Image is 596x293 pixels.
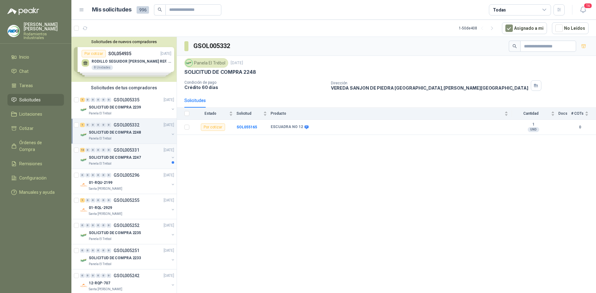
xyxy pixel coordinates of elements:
[89,155,141,161] p: SOLICITUD DE COMPRA 2247
[91,248,95,253] div: 0
[89,280,110,286] p: 12-RQP-707
[584,3,592,9] span: 16
[19,96,41,103] span: Solicitudes
[512,111,550,116] span: Cantidad
[80,96,175,116] a: 1 0 0 0 0 0 GSOL005335[DATE] Company LogoSOLICITUD DE COMPRA 2239Panela El Trébol
[96,273,101,278] div: 0
[106,98,111,102] div: 0
[19,125,34,132] span: Cotizar
[552,22,589,34] button: No Leídos
[512,44,517,48] span: search
[164,273,174,279] p: [DATE]
[89,130,141,135] p: SOLICITUD DE COMPRA 2248
[7,158,64,170] a: Remisiones
[201,123,225,131] div: Por cotizar
[96,123,101,127] div: 0
[80,206,88,214] img: Company Logo
[237,111,262,116] span: Solicitud
[193,108,237,120] th: Estado
[106,198,111,202] div: 0
[96,173,101,177] div: 0
[89,237,111,242] p: Panela El Trébol
[101,98,106,102] div: 0
[80,121,175,141] a: 1 0 0 0 0 0 GSOL005332[DATE] Company LogoSOLICITUD DE COMPRA 2248Panela El Trébol
[89,136,111,141] p: Panela El Trébol
[19,68,29,75] span: Chat
[106,148,111,152] div: 0
[331,85,528,91] p: VEREDA SANJON DE PIEDRA [GEOGRAPHIC_DATA] , [PERSON_NAME][GEOGRAPHIC_DATA]
[85,248,90,253] div: 0
[7,108,64,120] a: Licitaciones
[85,148,90,152] div: 0
[237,108,271,120] th: Solicitud
[114,273,139,278] p: GSOL005242
[237,125,257,129] a: SOL055165
[80,247,175,267] a: 0 0 0 0 0 0 GSOL005251[DATE] Company LogoSOLICITUD DE COMPRA 2233Panela El Trébol
[19,160,42,167] span: Remisiones
[7,122,64,134] a: Cotizar
[271,125,303,130] b: ESCUADRA NO 12
[80,232,88,239] img: Company Logo
[7,94,64,106] a: Solicitudes
[89,104,141,110] p: SOLICITUD DE COMPRA 2239
[71,82,177,94] div: Solicitudes de tus compradores
[271,111,503,116] span: Producto
[80,148,85,152] div: 13
[80,272,175,292] a: 0 0 0 0 0 0 GSOL005242[DATE] Company Logo12-RQP-707Santa [PERSON_NAME]
[89,287,122,292] p: Santa [PERSON_NAME]
[80,248,85,253] div: 0
[96,98,101,102] div: 0
[24,22,64,31] p: [PERSON_NAME] [PERSON_NAME]
[7,137,64,155] a: Órdenes de Compra
[502,22,547,34] button: Asignado a mi
[19,139,58,153] span: Órdenes de Compra
[85,98,90,102] div: 0
[184,69,256,75] p: SOLICITUD DE COMPRA 2248
[7,51,64,63] a: Inicio
[19,175,47,181] span: Configuración
[80,131,88,139] img: Company Logo
[106,273,111,278] div: 0
[114,248,139,253] p: GSOL005251
[89,205,112,211] p: 01-RQL-2929
[19,54,29,60] span: Inicio
[80,273,85,278] div: 0
[96,198,101,202] div: 0
[89,230,141,236] p: SOLICITUD DE COMPRA 2235
[24,32,64,40] p: Rodamientos Industriales
[577,4,589,16] button: 16
[85,223,90,228] div: 0
[96,248,101,253] div: 0
[91,123,95,127] div: 0
[164,172,174,178] p: [DATE]
[528,127,539,132] div: UND
[91,273,95,278] div: 0
[184,85,326,90] p: Crédito 60 días
[158,7,162,12] span: search
[459,23,497,33] div: 1 - 50 de 408
[137,6,149,14] span: 996
[164,248,174,254] p: [DATE]
[85,173,90,177] div: 0
[85,273,90,278] div: 0
[80,223,85,228] div: 0
[164,147,174,153] p: [DATE]
[106,248,111,253] div: 0
[114,123,139,127] p: GSOL005332
[186,60,192,66] img: Company Logo
[89,161,111,166] p: Panela El Trébol
[80,98,85,102] div: 1
[512,108,558,120] th: Cantidad
[80,123,85,127] div: 1
[114,148,139,152] p: GSOL005331
[493,7,506,13] div: Todas
[7,65,64,77] a: Chat
[114,198,139,202] p: GSOL005255
[89,111,111,116] p: Panela El Trébol
[331,81,528,85] p: Dirección
[101,223,106,228] div: 0
[571,124,589,130] b: 0
[106,223,111,228] div: 0
[80,282,88,289] img: Company Logo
